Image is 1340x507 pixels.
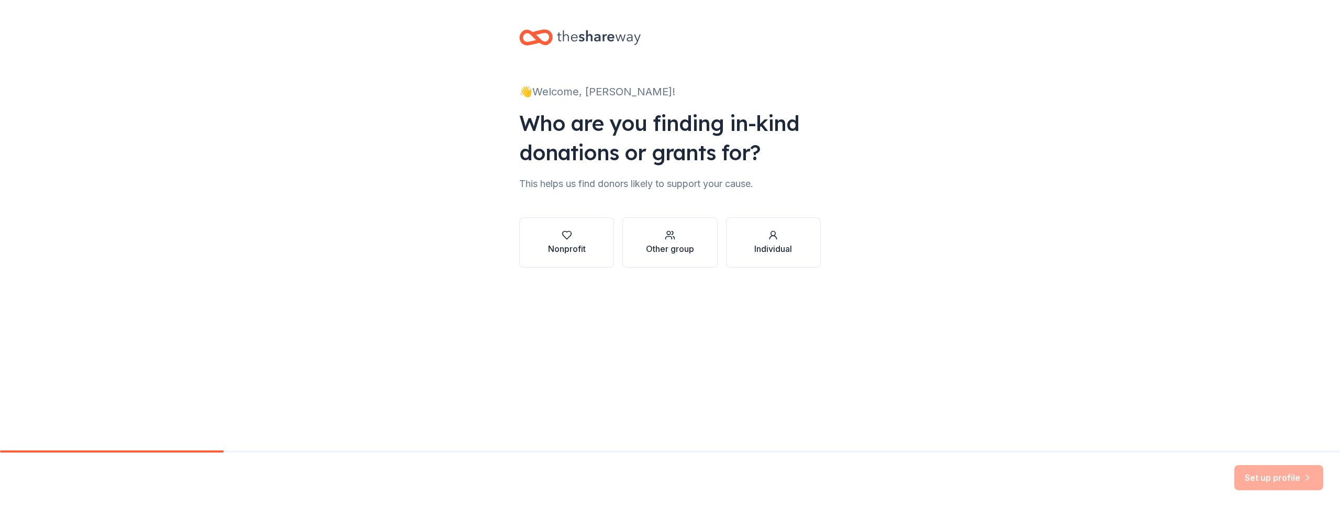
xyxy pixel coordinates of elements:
div: Individual [754,243,792,255]
button: Other group [622,217,717,268]
div: 👋 Welcome, [PERSON_NAME]! [519,83,821,100]
div: This helps us find donors likely to support your cause. [519,175,821,192]
button: Nonprofit [519,217,614,268]
button: Individual [726,217,821,268]
div: Who are you finding in-kind donations or grants for? [519,108,821,167]
div: Nonprofit [548,243,586,255]
div: Other group [646,243,694,255]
